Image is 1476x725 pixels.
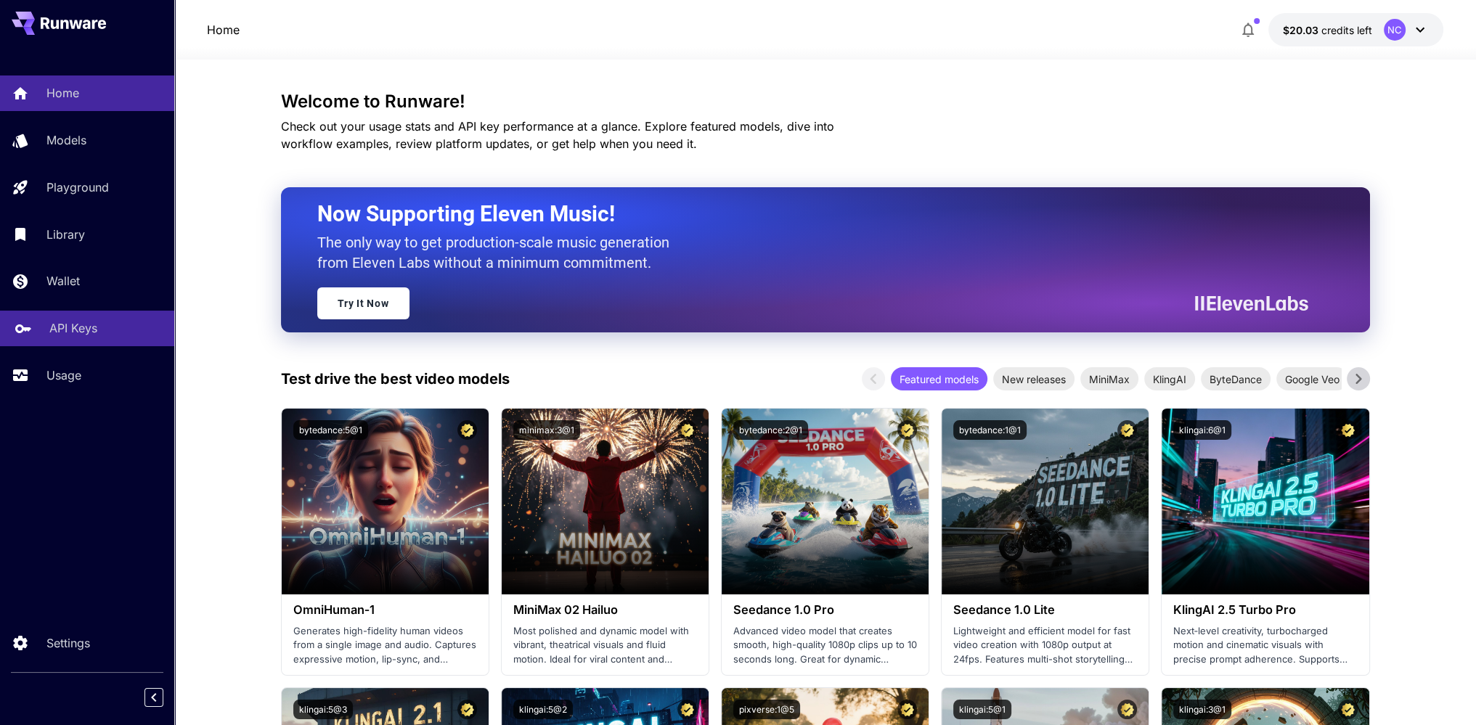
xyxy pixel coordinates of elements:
div: $20.0281 [1283,22,1372,38]
div: KlingAI [1144,367,1195,390]
a: Home [207,21,240,38]
p: Usage [46,366,81,384]
h3: OmniHuman‑1 [293,603,477,617]
h3: Seedance 1.0 Lite [953,603,1137,617]
button: pixverse:1@5 [733,700,800,719]
button: minimax:3@1 [513,420,580,440]
span: New releases [993,372,1075,387]
button: klingai:5@1 [953,700,1011,719]
p: API Keys [49,319,97,337]
div: New releases [993,367,1075,390]
button: klingai:5@3 [293,700,353,719]
button: Certified Model – Vetted for best performance and includes a commercial license. [1117,700,1137,719]
span: Check out your usage stats and API key performance at a glance. Explore featured models, dive int... [281,119,834,151]
p: Next‑level creativity, turbocharged motion and cinematic visuals with precise prompt adherence. S... [1173,624,1357,667]
div: NC [1384,19,1406,41]
button: Collapse sidebar [144,688,163,707]
span: ByteDance [1201,372,1271,387]
div: Collapse sidebar [155,684,174,710]
h3: MiniMax 02 Hailuo [513,603,697,617]
button: bytedance:1@1 [953,420,1027,440]
img: alt [722,409,929,594]
div: Google Veo [1276,367,1348,390]
p: Settings [46,634,90,652]
img: alt [502,409,709,594]
button: Certified Model – Vetted for best performance and includes a commercial license. [1338,700,1358,719]
span: Featured models [891,372,987,387]
button: Certified Model – Vetted for best performance and includes a commercial license. [1338,420,1358,440]
h3: Welcome to Runware! [281,91,1370,112]
div: ByteDance [1201,367,1271,390]
p: Advanced video model that creates smooth, high-quality 1080p clips up to 10 seconds long. Great f... [733,624,917,667]
img: alt [942,409,1149,594]
img: alt [282,409,489,594]
nav: breadcrumb [207,21,240,38]
h3: Seedance 1.0 Pro [733,603,917,617]
button: bytedance:2@1 [733,420,808,440]
button: Certified Model – Vetted for best performance and includes a commercial license. [457,700,477,719]
button: Certified Model – Vetted for best performance and includes a commercial license. [457,420,477,440]
p: Playground [46,179,109,196]
p: Test drive the best video models [281,368,510,390]
p: Lightweight and efficient model for fast video creation with 1080p output at 24fps. Features mult... [953,624,1137,667]
p: Models [46,131,86,149]
button: klingai:3@1 [1173,700,1231,719]
span: credits left [1321,24,1372,36]
img: alt [1162,409,1369,594]
span: KlingAI [1144,372,1195,387]
button: $20.0281NC [1268,13,1443,46]
p: Library [46,226,85,243]
p: Generates high-fidelity human videos from a single image and audio. Captures expressive motion, l... [293,624,477,667]
span: Google Veo [1276,372,1348,387]
div: Featured models [891,367,987,390]
button: Certified Model – Vetted for best performance and includes a commercial license. [677,700,697,719]
button: Certified Model – Vetted for best performance and includes a commercial license. [897,420,917,440]
button: Certified Model – Vetted for best performance and includes a commercial license. [897,700,917,719]
p: Most polished and dynamic model with vibrant, theatrical visuals and fluid motion. Ideal for vira... [513,624,697,667]
p: Wallet [46,272,80,290]
span: $20.03 [1283,24,1321,36]
h3: KlingAI 2.5 Turbo Pro [1173,603,1357,617]
button: klingai:5@2 [513,700,573,719]
span: MiniMax [1080,372,1138,387]
button: klingai:6@1 [1173,420,1231,440]
button: bytedance:5@1 [293,420,368,440]
p: Home [46,84,79,102]
div: MiniMax [1080,367,1138,390]
h2: Now Supporting Eleven Music! [317,200,1297,228]
button: Certified Model – Vetted for best performance and includes a commercial license. [677,420,697,440]
button: Certified Model – Vetted for best performance and includes a commercial license. [1117,420,1137,440]
a: Try It Now [317,287,409,319]
p: The only way to get production-scale music generation from Eleven Labs without a minimum commitment. [317,232,680,273]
